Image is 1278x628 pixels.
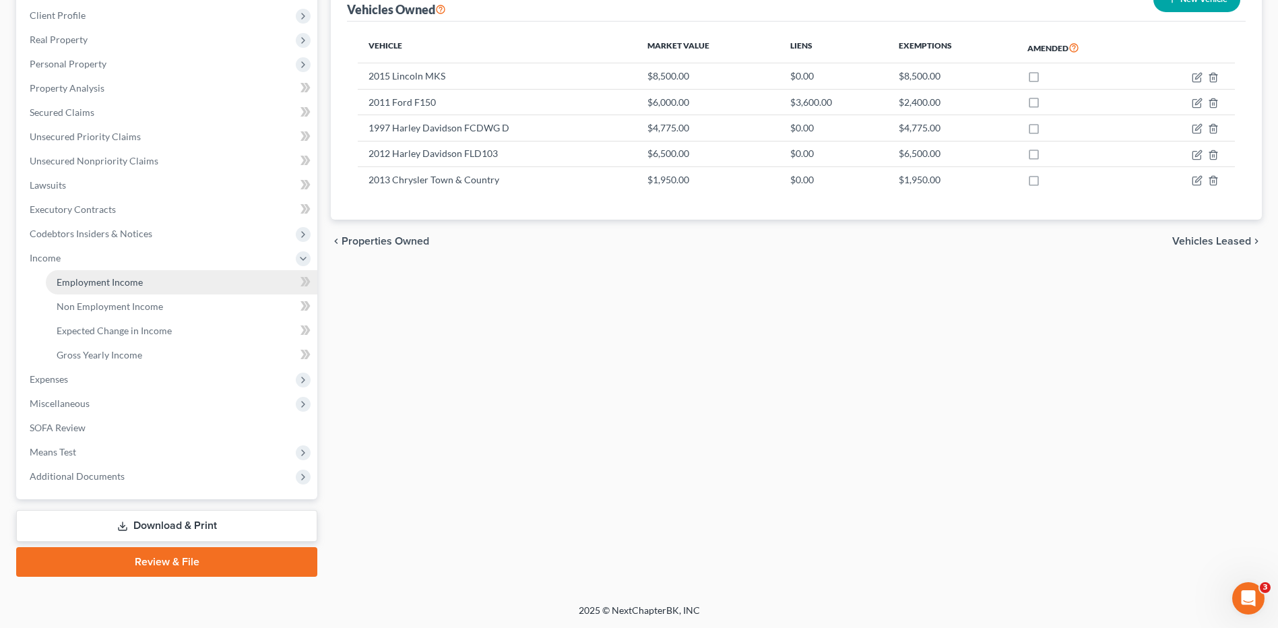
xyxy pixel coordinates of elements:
[30,131,141,142] span: Unsecured Priority Claims
[358,115,636,141] td: 1997 Harley Davidson FCDWG D
[358,89,636,115] td: 2011 Ford F150
[30,34,88,45] span: Real Property
[358,141,636,166] td: 2012 Harley Davidson FLD103
[888,63,1016,89] td: $8,500.00
[779,89,888,115] td: $3,600.00
[57,301,163,312] span: Non Employment Income
[1260,582,1271,593] span: 3
[30,398,90,409] span: Miscellaneous
[30,446,76,458] span: Means Test
[358,63,636,89] td: 2015 Lincoln MKS
[888,141,1016,166] td: $6,500.00
[30,9,86,21] span: Client Profile
[46,270,317,294] a: Employment Income
[888,167,1016,193] td: $1,950.00
[347,1,446,18] div: Vehicles Owned
[57,349,142,360] span: Gross Yearly Income
[358,32,636,63] th: Vehicle
[19,76,317,100] a: Property Analysis
[637,89,780,115] td: $6,000.00
[30,470,125,482] span: Additional Documents
[888,115,1016,141] td: $4,775.00
[30,203,116,215] span: Executory Contracts
[16,510,317,542] a: Download & Print
[1172,236,1262,247] button: Vehicles Leased chevron_right
[57,325,172,336] span: Expected Change in Income
[30,106,94,118] span: Secured Claims
[57,276,143,288] span: Employment Income
[19,149,317,173] a: Unsecured Nonpriority Claims
[342,236,429,247] span: Properties Owned
[255,604,1023,628] div: 2025 © NextChapterBK, INC
[779,115,888,141] td: $0.00
[30,58,106,69] span: Personal Property
[331,236,342,247] i: chevron_left
[30,373,68,385] span: Expenses
[46,294,317,319] a: Non Employment Income
[637,115,780,141] td: $4,775.00
[779,141,888,166] td: $0.00
[19,416,317,440] a: SOFA Review
[779,167,888,193] td: $0.00
[19,125,317,149] a: Unsecured Priority Claims
[637,141,780,166] td: $6,500.00
[1172,236,1251,247] span: Vehicles Leased
[779,63,888,89] td: $0.00
[19,100,317,125] a: Secured Claims
[888,89,1016,115] td: $2,400.00
[46,319,317,343] a: Expected Change in Income
[779,32,888,63] th: Liens
[331,236,429,247] button: chevron_left Properties Owned
[1232,582,1265,615] iframe: Intercom live chat
[30,179,66,191] span: Lawsuits
[19,197,317,222] a: Executory Contracts
[637,167,780,193] td: $1,950.00
[19,173,317,197] a: Lawsuits
[30,228,152,239] span: Codebtors Insiders & Notices
[30,82,104,94] span: Property Analysis
[1251,236,1262,247] i: chevron_right
[30,155,158,166] span: Unsecured Nonpriority Claims
[637,63,780,89] td: $8,500.00
[16,547,317,577] a: Review & File
[1017,32,1143,63] th: Amended
[358,167,636,193] td: 2013 Chrysler Town & Country
[888,32,1016,63] th: Exemptions
[30,252,61,263] span: Income
[46,343,317,367] a: Gross Yearly Income
[30,422,86,433] span: SOFA Review
[637,32,780,63] th: Market Value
